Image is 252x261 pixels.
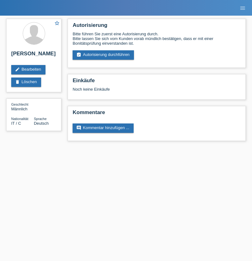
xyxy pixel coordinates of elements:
[15,79,20,84] i: delete
[73,50,134,60] a: assignment_turned_inAutorisierung durchführen
[11,51,56,60] h2: [PERSON_NAME]
[76,125,81,130] i: comment
[11,65,45,74] a: editBearbeiten
[15,67,20,72] i: edit
[73,87,241,96] div: Noch keine Einkäufe
[73,109,241,119] h2: Kommentare
[11,117,28,121] span: Nationalität
[34,121,49,126] span: Deutsch
[236,6,249,10] a: menu
[73,22,241,32] h2: Autorisierung
[11,78,41,87] a: deleteLöschen
[73,32,241,46] div: Bitte führen Sie zuerst eine Autorisierung durch. Bitte lassen Sie sich vom Kunden vorab mündlich...
[11,121,21,126] span: Italien / C / 16.06.1998
[54,20,60,27] a: star_border
[240,5,246,11] i: menu
[54,20,60,26] i: star_border
[73,78,241,87] h2: Einkäufe
[76,52,81,57] i: assignment_turned_in
[11,103,28,106] span: Geschlecht
[73,123,134,133] a: commentKommentar hinzufügen ...
[34,117,47,121] span: Sprache
[11,102,34,111] div: Männlich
